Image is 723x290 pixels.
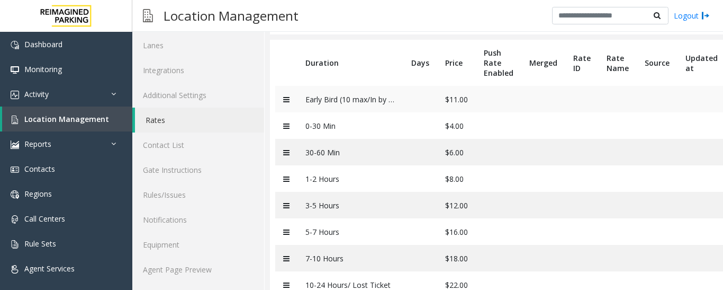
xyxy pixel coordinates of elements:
span: Call Centers [24,214,65,224]
img: logout [701,10,710,21]
span: Monitoring [24,64,62,74]
img: pageIcon [143,3,153,29]
a: Integrations [132,58,264,83]
img: 'icon' [11,190,19,199]
span: Activity [24,89,49,99]
a: Notifications [132,207,264,232]
td: $16.00 [437,218,476,245]
img: 'icon' [11,116,19,124]
td: 0-30 Min [297,112,403,139]
th: Push Rate Enabled [476,40,521,86]
span: Reports [24,139,51,149]
span: Location Management [24,114,109,124]
a: Contact List [132,133,264,157]
td: $4.00 [437,112,476,139]
img: 'icon' [11,41,19,49]
a: Additional Settings [132,83,264,108]
th: Days [403,40,437,86]
th: Rate Name [599,40,637,86]
td: $18.00 [437,245,476,271]
img: 'icon' [11,265,19,274]
a: Gate Instructions [132,157,264,182]
span: Rule Sets [24,239,56,249]
td: 3-5 Hours [297,192,403,218]
td: 5-7 Hours [297,218,403,245]
img: 'icon' [11,66,19,74]
th: Merged [521,40,565,86]
img: 'icon' [11,240,19,249]
img: 'icon' [11,91,19,99]
th: Duration [297,40,403,86]
a: Lanes [132,33,264,58]
td: 30-60 Min [297,139,403,165]
img: 'icon' [11,165,19,174]
h3: Location Management [158,3,304,29]
td: $6.00 [437,139,476,165]
img: 'icon' [11,140,19,149]
span: Dashboard [24,39,62,49]
td: $11.00 [437,86,476,112]
span: Contacts [24,164,55,174]
img: 'icon' [11,215,19,224]
th: Price [437,40,476,86]
span: Regions [24,189,52,199]
a: Rates [135,108,264,133]
td: Early Bird (10 max/In by 8:30a) [297,86,403,112]
th: Rate ID [565,40,599,86]
td: 1-2 Hours [297,165,403,192]
a: Logout [674,10,710,21]
span: Agent Services [24,263,75,274]
td: $12.00 [437,192,476,218]
a: Location Management [2,107,132,131]
td: $8.00 [437,165,476,192]
a: Equipment [132,232,264,257]
a: Rules/Issues [132,182,264,207]
td: 7-10 Hours [297,245,403,271]
th: Source [637,40,677,86]
a: Agent Page Preview [132,257,264,282]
